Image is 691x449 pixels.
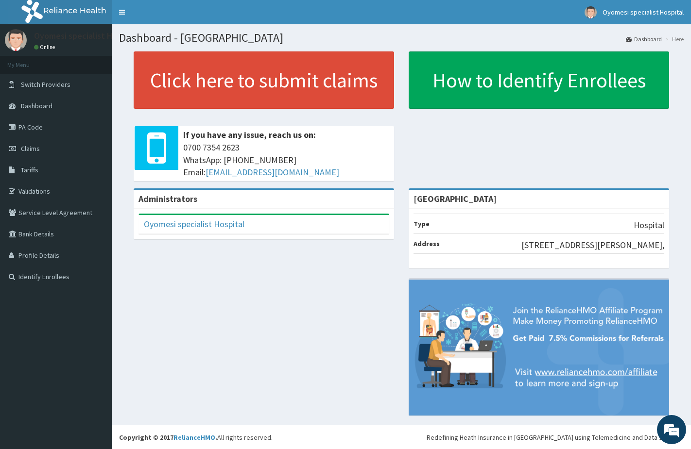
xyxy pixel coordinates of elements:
[173,433,215,442] a: RelianceHMO
[138,193,197,204] b: Administrators
[663,35,684,43] li: Here
[414,219,430,228] b: Type
[183,129,316,140] b: If you have any issue, reach us on:
[134,51,394,109] a: Click here to submit claims
[21,101,52,110] span: Dashboard
[119,32,684,44] h1: Dashboard - [GEOGRAPHIC_DATA]
[585,6,597,18] img: User Image
[414,239,440,248] b: Address
[21,80,70,89] span: Switch Providers
[521,239,664,251] p: [STREET_ADDRESS][PERSON_NAME],
[21,166,38,174] span: Tariffs
[119,433,217,442] strong: Copyright © 2017 .
[603,8,684,17] span: Oyomesi specialist Hospital
[427,432,684,442] div: Redefining Heath Insurance in [GEOGRAPHIC_DATA] using Telemedicine and Data Science!
[5,29,27,51] img: User Image
[34,32,139,40] p: Oyomesi specialist Hospital
[206,166,339,178] a: [EMAIL_ADDRESS][DOMAIN_NAME]
[409,51,669,109] a: How to Identify Enrollees
[21,144,40,153] span: Claims
[183,141,389,179] span: 0700 7354 2623 WhatsApp: [PHONE_NUMBER] Email:
[409,280,669,416] img: provider-team-banner.png
[144,218,244,230] a: Oyomesi specialist Hospital
[414,193,497,204] strong: [GEOGRAPHIC_DATA]
[34,44,57,50] a: Online
[626,35,662,43] a: Dashboard
[634,219,664,232] p: Hospital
